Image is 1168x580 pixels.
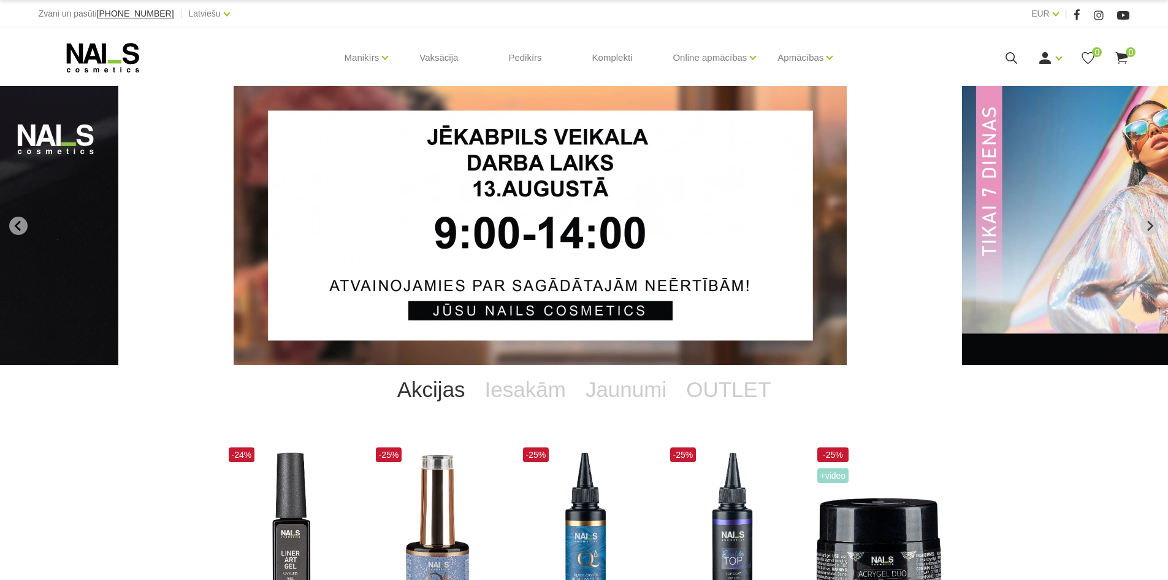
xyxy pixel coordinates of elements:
a: Pedikīrs [498,28,551,87]
button: Go to last slide [9,217,28,235]
a: 0 [1080,50,1096,66]
a: [PHONE_NUMBER] [97,9,174,18]
span: +Video [817,468,849,483]
span: | [1065,6,1067,21]
span: -25% [670,447,697,462]
span: -25% [376,447,402,462]
span: 0 [1126,47,1136,57]
a: Jaunumi [576,365,676,414]
a: Latviešu [189,6,221,21]
a: Manikīrs [345,33,380,82]
span: -24% [229,447,255,462]
a: Online apmācības [673,33,747,82]
span: -25% [817,447,849,462]
li: 1 of 12 [234,86,934,365]
a: 0 [1114,50,1129,66]
span: -25% [523,447,549,462]
span: | [180,6,183,21]
a: Iesakām [475,365,576,414]
a: Komplekti [582,28,643,87]
a: Vaksācija [410,28,468,87]
span: 0 [1092,47,1102,57]
a: Akcijas [387,365,475,414]
a: EUR [1031,6,1050,21]
a: OUTLET [676,365,781,414]
button: Next slide [1140,217,1159,235]
div: Zvani un pasūti [39,6,174,21]
a: Apmācības [777,33,823,82]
